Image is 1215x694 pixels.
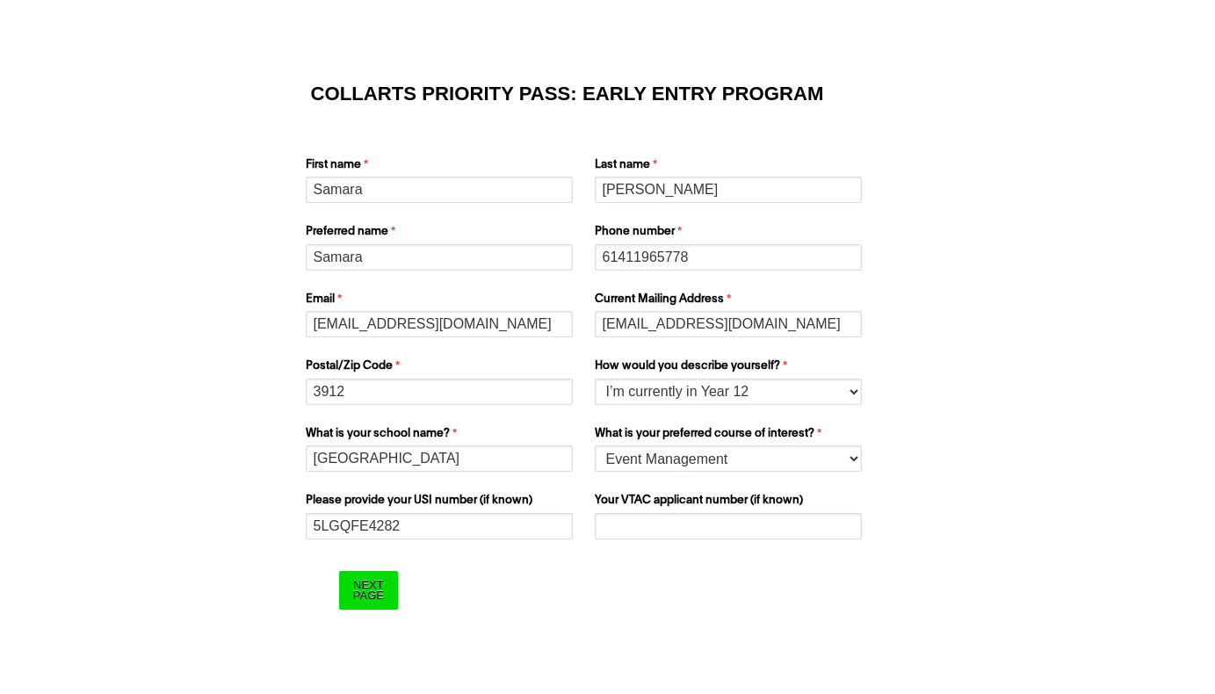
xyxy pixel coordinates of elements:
input: Preferred name [306,244,573,271]
h1: COLLARTS PRIORITY PASS: EARLY ENTRY PROGRAM [311,85,905,103]
input: Current Mailing Address [595,311,862,337]
select: How would you describe yourself? [595,379,862,405]
input: Phone number [595,244,862,271]
label: Postal/Zip Code [306,358,577,379]
label: Preferred name [306,223,577,244]
label: What is your school name? [306,425,577,446]
select: What is your preferred course of interest? [595,445,862,472]
label: Email [306,291,577,312]
input: What is your school name? [306,445,573,472]
label: Please provide your USI number (if known) [306,492,577,513]
label: Last name [595,156,866,177]
label: Your VTAC applicant number (if known) [595,492,866,513]
input: Last name [595,177,862,203]
input: Please provide your USI number (if known) [306,513,573,539]
input: Postal/Zip Code [306,379,573,405]
label: How would you describe yourself? [595,358,866,379]
input: Next Page [339,571,398,609]
label: First name [306,156,577,177]
input: Your VTAC applicant number (if known) [595,513,862,539]
label: Current Mailing Address [595,291,866,312]
label: Phone number [595,223,866,244]
input: First name [306,177,573,203]
label: What is your preferred course of interest? [595,425,866,446]
input: Email [306,311,573,337]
